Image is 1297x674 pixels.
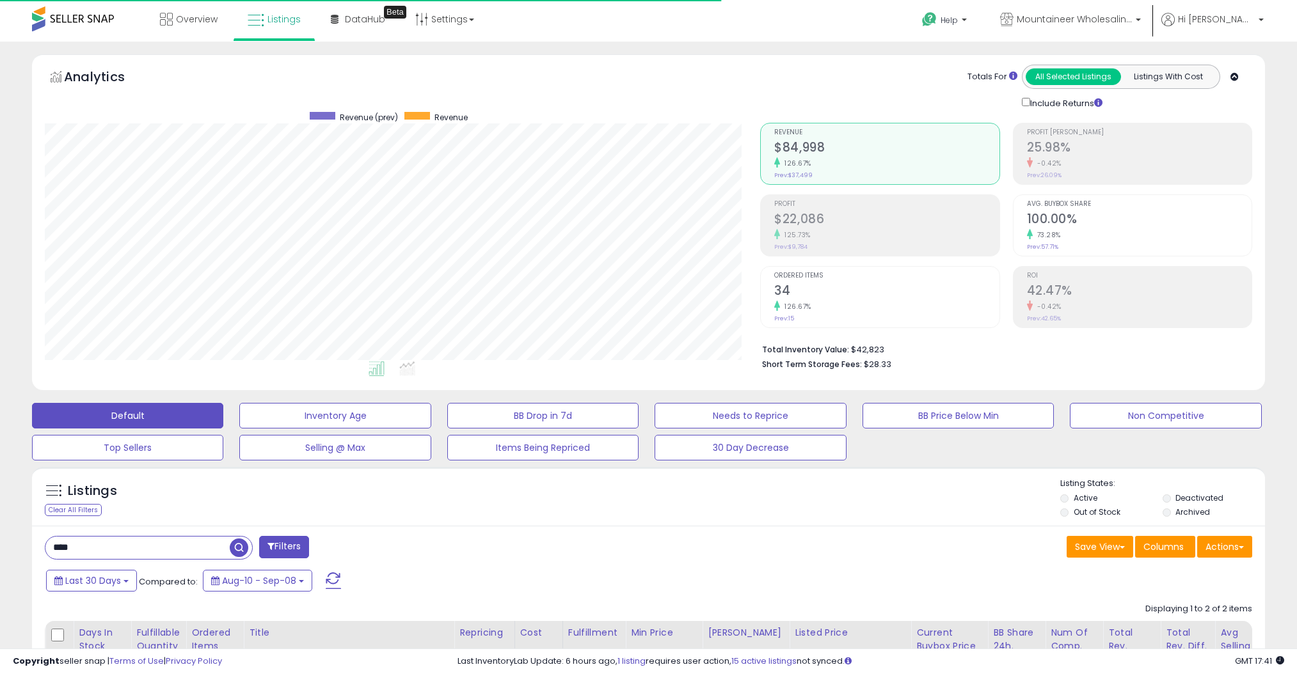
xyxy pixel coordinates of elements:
[1027,212,1252,229] h2: 100.00%
[916,626,982,653] div: Current Buybox Price
[64,68,150,89] h5: Analytics
[1012,95,1118,110] div: Include Returns
[384,6,406,19] div: Tooltip anchor
[459,626,509,639] div: Repricing
[1027,243,1058,251] small: Prev: 57.71%
[708,626,784,639] div: [PERSON_NAME]
[13,655,222,668] div: seller snap | |
[1027,171,1062,179] small: Prev: 26.09%
[1033,159,1062,168] small: -0.42%
[136,626,180,653] div: Fulfillable Quantity
[13,655,60,667] strong: Copyright
[1027,129,1252,136] span: Profit [PERSON_NAME]
[762,359,862,370] b: Short Term Storage Fees:
[1067,536,1133,558] button: Save View
[139,576,198,588] span: Compared to:
[967,71,1017,83] div: Totals For
[762,341,1243,356] li: $42,823
[795,626,905,639] div: Listed Price
[1197,536,1252,558] button: Actions
[568,626,620,639] div: Fulfillment
[1027,201,1252,208] span: Avg. Buybox Share
[774,140,999,157] h2: $84,998
[1074,492,1097,503] label: Active
[1027,315,1061,322] small: Prev: 42.65%
[780,302,811,311] small: 126.67%
[79,626,125,653] div: Days In Stock
[1220,626,1267,666] div: Avg Selling Price
[447,435,639,460] button: Items Being Repriced
[1175,492,1223,503] label: Deactivated
[259,536,309,558] button: Filters
[941,15,958,26] span: Help
[780,159,811,168] small: 126.67%
[762,344,849,355] b: Total Inventory Value:
[631,626,697,639] div: Min Price
[1027,283,1252,301] h2: 42.47%
[1108,626,1155,653] div: Total Rev.
[222,574,296,587] span: Aug-10 - Sep-08
[1143,540,1184,553] span: Columns
[109,655,164,667] a: Terms of Use
[267,13,301,26] span: Listings
[1033,230,1061,240] small: 73.28%
[617,655,646,667] a: 1 listing
[1074,506,1120,517] label: Out of Stock
[1060,478,1265,490] p: Listing States:
[1135,536,1195,558] button: Columns
[993,626,1040,653] div: BB Share 24h.
[1027,140,1252,157] h2: 25.98%
[731,655,797,667] a: 15 active listings
[176,13,218,26] span: Overview
[32,435,223,460] button: Top Sellers
[780,230,811,240] small: 125.73%
[1033,302,1062,311] small: -0.42%
[1017,13,1132,26] span: Mountaineer Wholesaling
[774,243,808,251] small: Prev: $9,784
[774,171,813,179] small: Prev: $37,499
[774,272,999,279] span: Ordered Items
[655,435,846,460] button: 30 Day Decrease
[774,315,794,322] small: Prev: 15
[46,570,137,592] button: Last 30 Days
[1178,13,1255,26] span: Hi [PERSON_NAME]
[203,570,312,592] button: Aug-10 - Sep-08
[1051,626,1097,653] div: Num of Comp.
[1166,626,1209,653] div: Total Rev. Diff.
[434,112,468,123] span: Revenue
[191,626,238,653] div: Ordered Items
[1235,655,1284,667] span: 2025-10-9 17:41 GMT
[458,655,1284,668] div: Last InventoryLab Update: 6 hours ago, requires user action, not synced.
[345,13,385,26] span: DataHub
[1145,603,1252,615] div: Displaying 1 to 2 of 2 items
[520,626,557,639] div: Cost
[774,201,999,208] span: Profit
[774,283,999,301] h2: 34
[1120,68,1216,85] button: Listings With Cost
[239,435,431,460] button: Selling @ Max
[1027,272,1252,279] span: ROI
[863,403,1054,428] button: BB Price Below Min
[32,403,223,428] button: Default
[1161,13,1264,42] a: Hi [PERSON_NAME]
[921,12,937,27] i: Get Help
[774,212,999,229] h2: $22,086
[1175,506,1210,517] label: Archived
[1070,403,1261,428] button: Non Competitive
[68,482,117,500] h5: Listings
[166,655,222,667] a: Privacy Policy
[239,403,431,428] button: Inventory Age
[249,626,449,639] div: Title
[65,574,121,587] span: Last 30 Days
[340,112,398,123] span: Revenue (prev)
[655,403,846,428] button: Needs to Reprice
[864,358,891,370] span: $28.33
[45,504,102,516] div: Clear All Filters
[1026,68,1121,85] button: All Selected Listings
[912,2,980,42] a: Help
[774,129,999,136] span: Revenue
[447,403,639,428] button: BB Drop in 7d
